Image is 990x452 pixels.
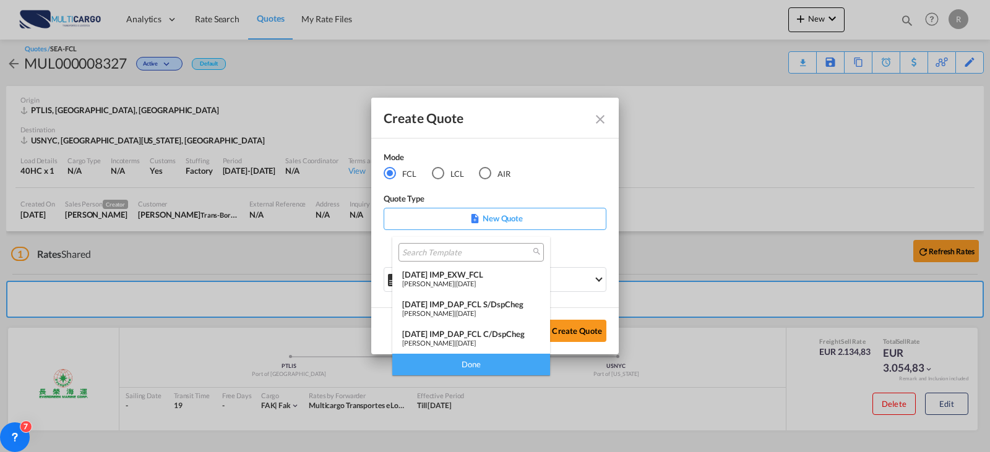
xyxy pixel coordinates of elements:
[402,279,454,288] span: [PERSON_NAME]
[402,299,540,309] div: [DATE] IMP_DAP_FCL S/DspCheg
[532,247,541,256] md-icon: icon-magnify
[402,339,454,347] span: [PERSON_NAME]
[402,247,530,258] input: Search Template
[402,329,540,339] div: [DATE] IMP_DAP_FCL C/DspCheg
[402,279,540,288] div: |
[402,309,540,317] div: |
[402,270,540,279] div: [DATE] IMP_EXW_FCL
[456,339,476,347] span: [DATE]
[456,309,476,317] span: [DATE]
[456,279,476,288] span: [DATE]
[402,309,454,317] span: [PERSON_NAME]
[392,354,550,375] div: Done
[402,339,540,347] div: |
